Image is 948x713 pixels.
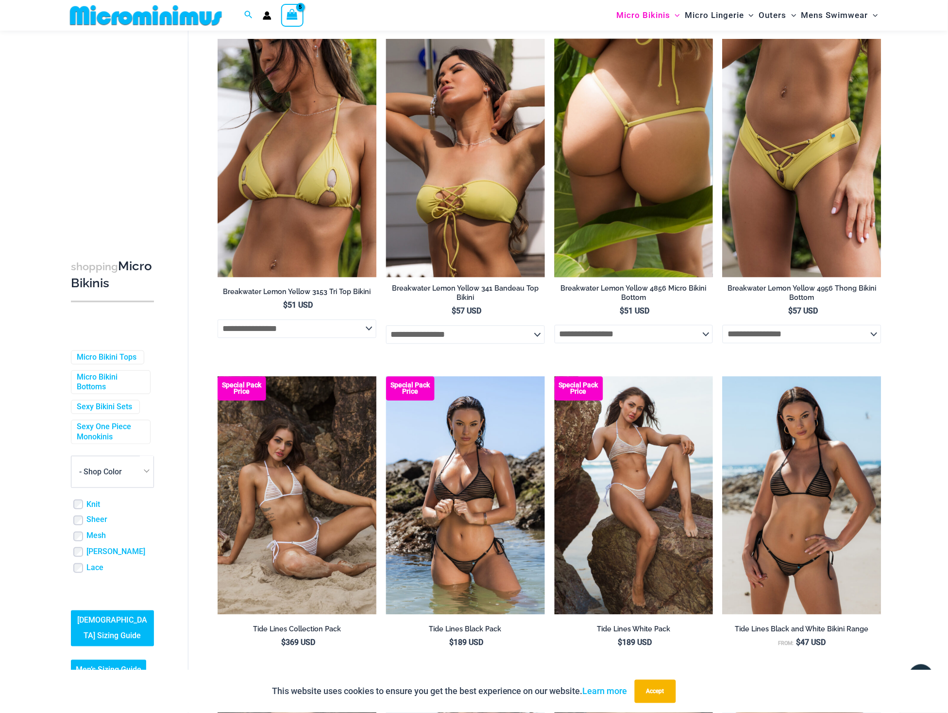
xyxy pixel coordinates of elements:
a: Breakwater Lemon Yellow 341 halter 01Breakwater Lemon Yellow 341 halter 4956 Short 06Breakwater L... [386,39,545,278]
bdi: 51 USD [620,307,650,316]
img: Tide Lines White 350 Halter Top 470 Thong 05 [555,377,713,615]
a: Breakwater Lemon Yellow 4956 Thong Bikini Bottom [723,284,881,306]
h3: Micro Bikinis [71,258,154,291]
span: Menu Toggle [744,3,754,28]
a: Tide Lines Black and White Bikini Range [723,625,881,638]
nav: Site Navigation [612,1,882,29]
span: $ [281,638,286,647]
a: Micro Bikini Tops [77,352,136,362]
a: Tide Lines White 350 Halter Top 470 Thong 05 Tide Lines White 350 Halter Top 470 Thong 03Tide Lin... [555,377,713,615]
a: Mens SwimwearMenu ToggleMenu Toggle [799,3,880,28]
a: Sexy Bikini Sets [77,402,132,412]
h2: Breakwater Lemon Yellow 4956 Thong Bikini Bottom [723,284,881,302]
bdi: 189 USD [450,638,484,647]
span: $ [620,307,625,316]
p: This website uses cookies to ensure you get the best experience on our website. [272,684,627,699]
a: Knit [86,499,100,509]
bdi: 57 USD [789,307,818,316]
span: Outers [759,3,787,28]
img: Tide Lines White 308 Tri Top 470 Thong 07 [218,377,376,615]
span: Mens Swimwear [801,3,868,28]
span: $ [796,638,801,647]
a: Micro Bikini Bottoms [77,372,143,392]
a: Micro BikinisMenu ToggleMenu Toggle [614,3,682,28]
a: View Shopping Cart, 5 items [281,4,304,26]
b: Special Pack Price [218,383,266,395]
a: [PERSON_NAME] [86,547,145,557]
img: MM SHOP LOGO FLAT [66,4,226,26]
span: $ [450,638,454,647]
a: Breakwater Lemon Yellow 3153 Tri Top 01Breakwater Lemon Yellow 3153 Tri Top 4856 micro 03Breakwat... [218,39,376,277]
span: $ [283,301,288,310]
span: - Shop Color [71,456,153,487]
b: Special Pack Price [386,383,435,395]
span: $ [618,638,622,647]
b: Special Pack Price [555,383,603,395]
span: - Shop Color [79,467,122,476]
bdi: 51 USD [283,301,313,310]
span: - Shop Color [71,455,154,487]
img: Tide Lines Black 308 Tri Top 470 Thong 01 [723,377,881,615]
bdi: 47 USD [796,638,826,647]
a: Tide Lines White 308 Tri Top 470 Thong 07 Tide Lines Black 308 Tri Top 480 Micro 01Tide Lines Bla... [218,377,376,615]
h2: Breakwater Lemon Yellow 341 Bandeau Top Bikini [386,284,545,302]
h2: Tide Lines Black Pack [386,625,545,634]
a: Breakwater Lemon Yellow 3153 Tri Top Bikini [218,288,376,300]
span: From: [779,641,794,647]
img: Breakwater Lemon Yellow 4856 micro 02 [555,39,713,277]
a: Account icon link [263,11,271,20]
span: $ [452,307,456,316]
img: Breakwater Lemon Yellow 3153 Tri Top 01 [218,39,376,277]
span: shopping [71,260,118,272]
span: Micro Lingerie [685,3,744,28]
a: [DEMOGRAPHIC_DATA] Sizing Guide [71,610,154,646]
a: Breakwater Lemon Yellow 4856 Micro Bikini Bottom [555,284,713,306]
h2: Breakwater Lemon Yellow 3153 Tri Top Bikini [218,288,376,297]
span: $ [789,307,793,316]
a: Men’s Sizing Guide [71,660,146,680]
a: Mesh [86,531,106,541]
a: Tide Lines Black 350 Halter Top 470 Thong 04 Tide Lines Black 350 Halter Top 470 Thong 03Tide Lin... [386,377,545,615]
img: Breakwater Lemon Yellow 341 halter 01 [386,39,545,278]
span: Menu Toggle [868,3,878,28]
img: Breakwater Lemon Yellow 4956 Short 02 [723,39,881,277]
bdi: 189 USD [618,638,652,647]
a: Search icon link [244,9,253,21]
span: Menu Toggle [670,3,680,28]
a: Breakwater Lemon Yellow4856 micro 01Breakwater Lemon Yellow 4856 micro 02Breakwater Lemon Yellow ... [555,39,713,277]
h2: Breakwater Lemon Yellow 4856 Micro Bikini Bottom [555,284,713,302]
img: Tide Lines Black 350 Halter Top 470 Thong 04 [386,377,545,615]
a: Breakwater Lemon Yellow 4956 Short 02Breakwater Lemon Yellow 4956 Short 01Breakwater Lemon Yellow... [723,39,881,277]
bdi: 369 USD [281,638,315,647]
a: Tide Lines White Pack [555,625,713,638]
a: Sexy One Piece Monokinis [77,421,143,442]
a: Sheer [86,515,107,525]
a: OutersMenu ToggleMenu Toggle [757,3,799,28]
h2: Tide Lines Collection Pack [218,625,376,634]
h2: Tide Lines White Pack [555,625,713,634]
span: Menu Toggle [787,3,796,28]
a: Learn more [583,686,627,696]
a: Tide Lines Black Pack [386,625,545,638]
a: Breakwater Lemon Yellow 341 Bandeau Top Bikini [386,284,545,306]
a: Tide Lines Black 308 Tri Top 470 Thong 01Tide Lines White 308 Tri Top 470 Thong 03Tide Lines Whit... [723,377,881,615]
a: Micro LingerieMenu ToggleMenu Toggle [682,3,756,28]
h2: Tide Lines Black and White Bikini Range [723,625,881,634]
span: Micro Bikinis [616,3,670,28]
a: Lace [86,563,103,573]
bdi: 57 USD [452,307,481,316]
button: Accept [635,680,676,703]
iframe: TrustedSite Certified [71,33,158,227]
a: Tide Lines Collection Pack [218,625,376,638]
